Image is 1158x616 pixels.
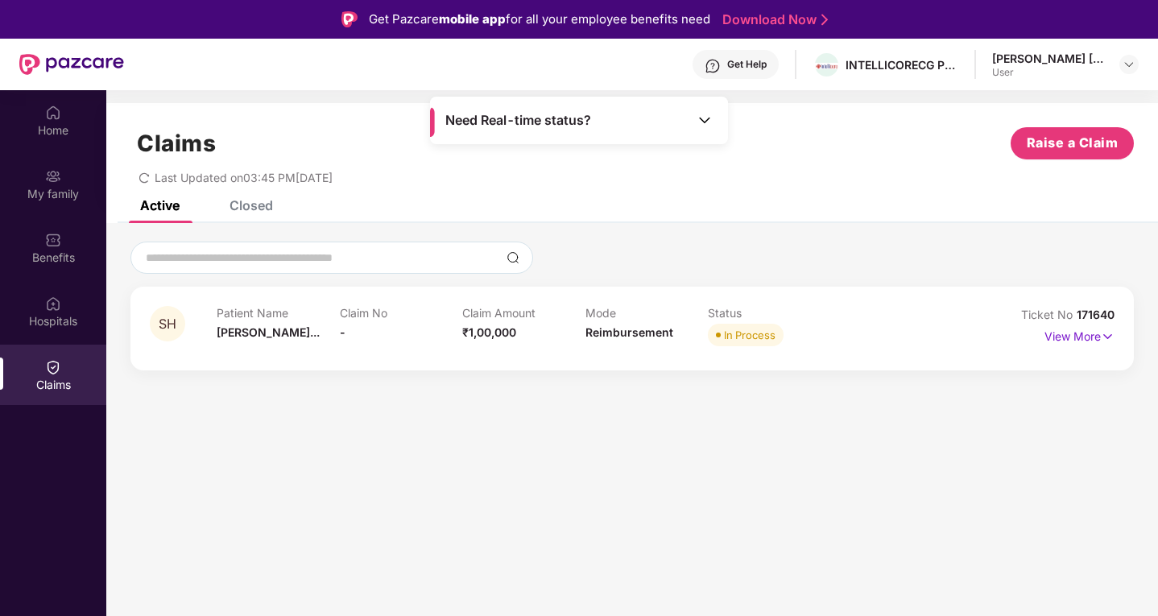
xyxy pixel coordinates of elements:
p: View More [1044,324,1115,345]
strong: mobile app [439,11,506,27]
img: svg+xml;base64,PHN2ZyBpZD0iSGVscC0zMngzMiIgeG1sbnM9Imh0dHA6Ly93d3cudzMub3JnLzIwMDAvc3ZnIiB3aWR0aD... [705,58,721,74]
div: User [992,66,1105,79]
div: Get Help [727,58,767,71]
img: svg+xml;base64,PHN2ZyB3aWR0aD0iMjAiIGhlaWdodD0iMjAiIHZpZXdCb3g9IjAgMCAyMCAyMCIgZmlsbD0ibm9uZSIgeG... [45,168,61,184]
img: svg+xml;base64,PHN2ZyBpZD0iQ2xhaW0iIHhtbG5zPSJodHRwOi8vd3d3LnczLm9yZy8yMDAwL3N2ZyIgd2lkdGg9IjIwIi... [45,359,61,375]
div: INTELLICORECG PRIVATE LIMITED [846,57,958,72]
span: Raise a Claim [1027,133,1119,153]
img: WhatsApp%20Image%202024-01-25%20at%2012.57.49%20PM.jpeg [815,63,838,69]
span: redo [139,171,150,184]
img: svg+xml;base64,PHN2ZyBpZD0iQmVuZWZpdHMiIHhtbG5zPSJodHRwOi8vd3d3LnczLm9yZy8yMDAwL3N2ZyIgd2lkdGg9Ij... [45,232,61,248]
img: svg+xml;base64,PHN2ZyBpZD0iRHJvcGRvd24tMzJ4MzIiIHhtbG5zPSJodHRwOi8vd3d3LnczLm9yZy8yMDAwL3N2ZyIgd2... [1123,58,1135,71]
p: Claim Amount [462,306,585,320]
h1: Claims [137,130,216,157]
p: Status [708,306,831,320]
span: Last Updated on 03:45 PM[DATE] [155,171,333,184]
a: Download Now [722,11,823,28]
span: SH [159,317,176,331]
div: [PERSON_NAME] [PERSON_NAME] [992,51,1105,66]
img: Toggle Icon [697,112,713,128]
p: Patient Name [217,306,340,320]
img: svg+xml;base64,PHN2ZyB4bWxucz0iaHR0cDovL3d3dy53My5vcmcvMjAwMC9zdmciIHdpZHRoPSIxNyIgaGVpZ2h0PSIxNy... [1101,328,1115,345]
div: Get Pazcare for all your employee benefits need [369,10,710,29]
p: Mode [585,306,709,320]
span: 171640 [1077,308,1115,321]
p: Claim No [340,306,463,320]
span: Ticket No [1021,308,1077,321]
img: svg+xml;base64,PHN2ZyBpZD0iSG9zcGl0YWxzIiB4bWxucz0iaHR0cDovL3d3dy53My5vcmcvMjAwMC9zdmciIHdpZHRoPS... [45,296,61,312]
img: svg+xml;base64,PHN2ZyBpZD0iSG9tZSIgeG1sbnM9Imh0dHA6Ly93d3cudzMub3JnLzIwMDAvc3ZnIiB3aWR0aD0iMjAiIG... [45,105,61,121]
img: Stroke [821,11,828,28]
div: Closed [230,197,273,213]
img: New Pazcare Logo [19,54,124,75]
button: Raise a Claim [1011,127,1134,159]
span: - [340,325,345,339]
span: [PERSON_NAME]... [217,325,320,339]
span: ₹1,00,000 [462,325,516,339]
span: Reimbursement [585,325,673,339]
img: Logo [341,11,358,27]
div: Active [140,197,180,213]
img: svg+xml;base64,PHN2ZyBpZD0iU2VhcmNoLTMyeDMyIiB4bWxucz0iaHR0cDovL3d3dy53My5vcmcvMjAwMC9zdmciIHdpZH... [507,251,519,264]
div: In Process [724,327,775,343]
span: Need Real-time status? [445,112,591,129]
